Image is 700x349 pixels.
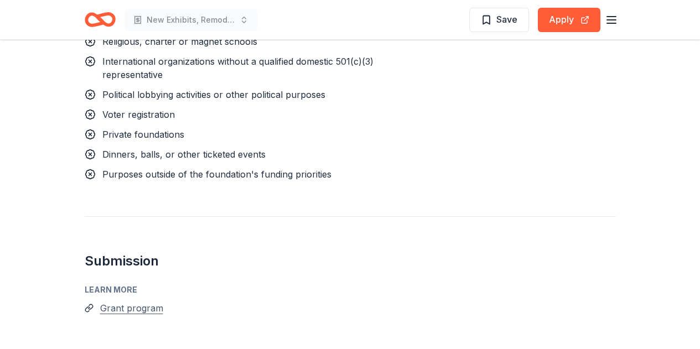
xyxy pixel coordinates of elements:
button: Save [469,8,529,32]
span: International organizations without a qualified domestic 501(c)(3) representative [102,56,374,80]
button: Apply [538,8,600,32]
div: Learn more [85,283,616,296]
a: Home [85,7,116,33]
span: Religious, charter or magnet schools [102,36,257,47]
h2: Submission [85,252,616,270]
span: New Exhibits, Remodeling, & offering Site Visit Programs [147,13,235,27]
span: Political lobbying activities or other political purposes [102,89,325,100]
span: Private foundations [102,129,184,140]
span: Voter registration [102,109,175,120]
span: Save [496,12,517,27]
button: Grant program [100,301,163,315]
span: Dinners, balls, or other ticketed events [102,149,266,160]
button: New Exhibits, Remodeling, & offering Site Visit Programs [125,9,257,31]
span: Purposes outside of the foundation's funding priorities [102,169,331,180]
